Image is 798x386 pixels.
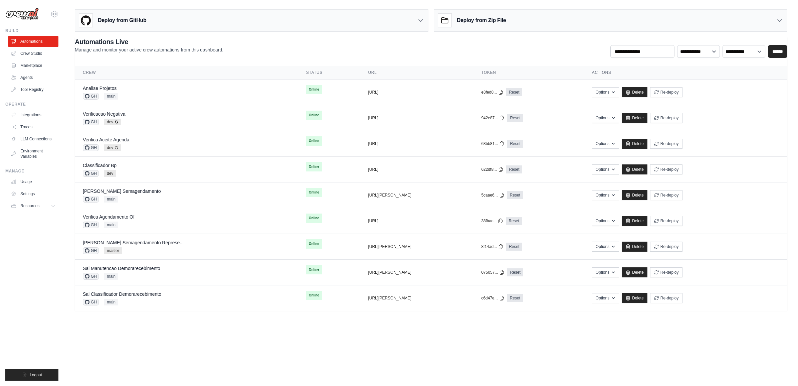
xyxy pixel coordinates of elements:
[83,273,99,280] span: GH
[75,66,298,80] th: Crew
[368,244,411,249] button: [URL][PERSON_NAME]
[20,203,39,209] span: Resources
[104,273,118,280] span: main
[30,372,42,378] span: Logout
[5,168,58,174] div: Manage
[622,216,647,226] a: Delete
[506,165,522,173] a: Reset
[8,188,58,199] a: Settings
[8,122,58,132] a: Traces
[650,190,682,200] button: Re-deploy
[592,242,619,252] button: Options
[622,242,647,252] a: Delete
[5,369,58,381] button: Logout
[592,87,619,97] button: Options
[104,170,116,177] span: dev
[507,294,523,302] a: Reset
[306,214,322,223] span: Online
[650,242,682,252] button: Re-deploy
[622,87,647,97] a: Delete
[104,144,121,151] span: dev
[592,267,619,277] button: Options
[298,66,360,80] th: Status
[104,93,118,100] span: main
[481,270,505,275] button: 075057...
[104,222,118,228] span: main
[481,115,505,121] button: 942e87...
[83,266,160,271] a: Sal Manutencao Demorarecebimento
[481,141,505,146] button: 68bb81...
[306,265,322,274] span: Online
[481,244,504,249] button: 8f14ad...
[306,291,322,300] span: Online
[83,163,117,168] a: Classificador Bp
[306,111,322,120] span: Online
[8,60,58,71] a: Marketplace
[650,113,682,123] button: Re-deploy
[306,162,322,171] span: Online
[457,16,506,24] h3: Deploy from Zip File
[8,110,58,120] a: Integrations
[622,113,647,123] a: Delete
[306,239,322,249] span: Online
[79,14,92,27] img: GitHub Logo
[622,139,647,149] a: Delete
[650,293,682,303] button: Re-deploy
[622,164,647,174] a: Delete
[8,84,58,95] a: Tool Registry
[8,134,58,144] a: LLM Connections
[368,192,411,198] button: [URL][PERSON_NAME]
[584,66,787,80] th: Actions
[83,93,99,100] span: GH
[650,267,682,277] button: Re-deploy
[104,119,121,125] span: dev
[8,36,58,47] a: Automations
[592,139,619,149] button: Options
[481,218,503,224] button: 38fbac...
[650,164,682,174] button: Re-deploy
[481,167,504,172] button: 622df8...
[507,140,523,148] a: Reset
[650,139,682,149] button: Re-deploy
[306,188,322,197] span: Online
[592,216,619,226] button: Options
[592,164,619,174] button: Options
[83,196,99,203] span: GH
[8,201,58,211] button: Resources
[75,46,223,53] p: Manage and monitor your active crew automations from this dashboard.
[83,247,99,254] span: GH
[104,299,118,305] span: main
[83,119,99,125] span: GH
[622,267,647,277] a: Delete
[473,66,584,80] th: Token
[481,295,504,301] button: c6d47e...
[650,216,682,226] button: Re-deploy
[506,217,522,225] a: Reset
[650,87,682,97] button: Re-deploy
[507,268,523,276] a: Reset
[8,176,58,187] a: Usage
[306,85,322,94] span: Online
[622,293,647,303] a: Delete
[104,196,118,203] span: main
[507,191,523,199] a: Reset
[481,90,504,95] button: e3fed8...
[8,146,58,162] a: Environment Variables
[8,48,58,59] a: Crew Studio
[592,113,619,123] button: Options
[83,291,161,297] a: Sal Classificador Demorarecebimento
[506,88,522,96] a: Reset
[507,114,523,122] a: Reset
[5,28,58,33] div: Build
[481,192,504,198] button: 5caae6...
[83,299,99,305] span: GH
[104,247,122,254] span: master
[368,295,411,301] button: [URL][PERSON_NAME]
[5,102,58,107] div: Operate
[83,144,99,151] span: GH
[83,170,99,177] span: GH
[83,188,161,194] a: [PERSON_NAME] Semagendamento
[506,243,522,251] a: Reset
[83,137,129,142] a: Verifica Aceite Agenda
[83,86,117,91] a: Analise Projetos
